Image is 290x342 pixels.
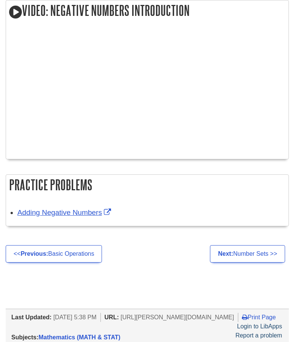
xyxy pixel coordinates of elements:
[237,323,282,330] a: Login to LibApps
[53,314,96,320] span: [DATE] 5:38 PM
[218,250,233,257] strong: Next:
[242,314,248,320] i: Print Page
[10,33,221,152] iframe: YouTube video player
[210,245,285,263] a: Next:Number Sets >>
[6,245,102,263] a: <<Previous:Basic Operations
[105,314,119,320] span: URL:
[120,314,234,320] span: [URL][PERSON_NAME][DOMAIN_NAME]
[17,208,113,216] a: Adding Negative Numbers
[235,332,282,339] a: Report a problem
[6,175,288,195] h2: Practice Problems
[21,250,48,257] strong: Previous:
[242,314,276,320] a: Print Page
[39,334,120,340] a: Mathematics (MATH & STAT)
[11,334,39,340] span: Subjects:
[11,314,52,320] span: Last Updated:
[6,0,288,22] h2: Video: Negative Numbers Introduction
